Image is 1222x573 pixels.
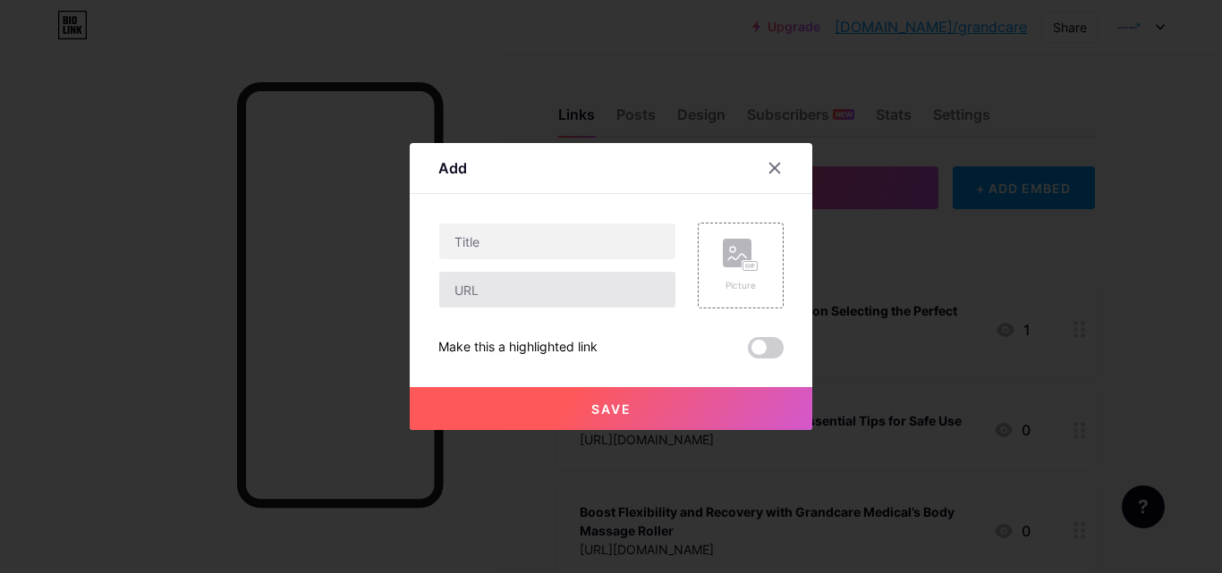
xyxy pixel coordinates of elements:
[439,223,675,259] input: Title
[438,157,467,179] div: Add
[439,272,675,308] input: URL
[591,401,632,417] span: Save
[723,279,759,292] div: Picture
[438,337,598,358] div: Make this a highlighted link
[410,387,812,430] button: Save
